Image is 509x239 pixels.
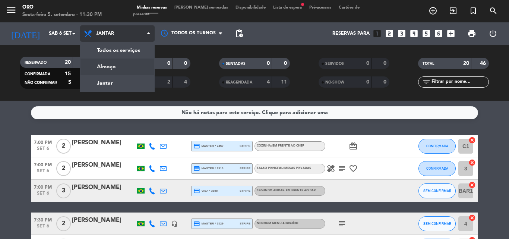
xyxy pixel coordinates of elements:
[56,161,71,176] span: 2
[422,78,431,87] i: filter_list
[267,79,270,85] strong: 4
[240,221,250,226] span: stripe
[56,216,71,231] span: 2
[22,11,102,19] div: Sexta-feira 5. setembro - 11:30 PM
[193,188,200,194] i: credit_card
[468,136,476,144] i: cancel
[257,189,316,192] span: Segundo andar: Em frente ao Bar
[429,6,437,15] i: add_circle_outline
[56,183,71,198] span: 3
[426,144,448,148] span: CONFIRMADA
[421,29,431,38] i: looks_5
[306,6,335,10] span: Pré-acessos
[31,160,55,169] span: 7:00 PM
[240,144,250,148] span: stripe
[489,29,497,38] i: power_settings_new
[468,214,476,221] i: cancel
[469,6,478,15] i: turned_in_not
[366,79,369,85] strong: 0
[193,165,224,172] span: master * 7913
[463,61,469,66] strong: 20
[240,166,250,171] span: stripe
[65,71,71,76] strong: 15
[383,79,388,85] strong: 0
[267,61,270,66] strong: 0
[235,29,244,38] span: pending_actions
[171,220,178,227] i: headset_mic
[72,160,135,170] div: [PERSON_NAME]
[31,224,55,232] span: set 6
[397,29,407,38] i: looks_3
[25,61,47,65] span: RESERVADO
[31,169,55,177] span: set 6
[133,6,171,10] span: Minhas reservas
[25,72,50,76] span: CONFIRMADA
[284,61,288,66] strong: 0
[338,164,347,173] i: subject
[338,219,347,228] i: subject
[184,61,189,66] strong: 0
[193,143,200,150] i: credit_card
[6,4,17,18] button: menu
[418,183,456,198] button: SEM CONFIRMAR
[349,142,358,151] i: card_giftcard
[80,75,154,91] a: Jantar
[6,25,45,42] i: [DATE]
[69,29,78,38] i: arrow_drop_down
[167,61,170,66] strong: 0
[281,79,288,85] strong: 11
[325,62,344,66] span: SERVIDOS
[332,31,370,36] span: Reservas para
[240,188,250,193] span: stripe
[372,29,382,38] i: looks_one
[300,2,305,7] span: fiber_manual_record
[133,6,360,16] span: Cartões de presente
[349,164,358,173] i: favorite_border
[80,59,154,75] a: Almoço
[22,4,102,11] div: Oro
[468,181,476,189] i: cancel
[68,80,71,85] strong: 5
[434,29,443,38] i: looks_6
[467,29,476,38] span: print
[193,165,200,172] i: credit_card
[446,29,456,38] i: add_box
[431,78,489,86] input: Filtrar por nome...
[482,22,503,45] div: LOG OUT
[96,31,114,36] span: Jantar
[31,182,55,191] span: 7:00 PM
[418,216,456,231] button: SEM CONFIRMAR
[171,6,232,10] span: [PERSON_NAME] semeadas
[423,221,451,226] span: SEM CONFIRMAR
[31,191,55,199] span: set 6
[25,81,57,85] span: NÃO CONFIRMAR
[184,79,189,85] strong: 4
[72,138,135,148] div: [PERSON_NAME]
[226,81,252,84] span: REAGENDADA
[72,183,135,192] div: [PERSON_NAME]
[423,62,434,66] span: TOTAL
[56,139,71,154] span: 2
[193,220,224,227] span: master * 1529
[6,4,17,16] i: menu
[426,166,448,170] span: CONFIRMADA
[167,79,170,85] strong: 2
[409,29,419,38] i: looks_4
[31,215,55,224] span: 7:30 PM
[383,61,388,66] strong: 0
[257,222,298,225] span: Nenhum menu atribuído
[193,220,200,227] i: credit_card
[181,109,328,117] div: Não há notas para este serviço. Clique para adicionar uma
[193,143,224,150] span: master * 7457
[31,146,55,155] span: set 6
[257,167,311,170] span: Salão Principal: Mesas Privadas
[326,164,335,173] i: healing
[31,138,55,146] span: 7:00 PM
[72,216,135,225] div: [PERSON_NAME]
[193,188,218,194] span: visa * 3588
[385,29,394,38] i: looks_two
[468,159,476,166] i: cancel
[65,60,71,65] strong: 20
[418,139,456,154] button: CONFIRMADA
[418,161,456,176] button: CONFIRMADA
